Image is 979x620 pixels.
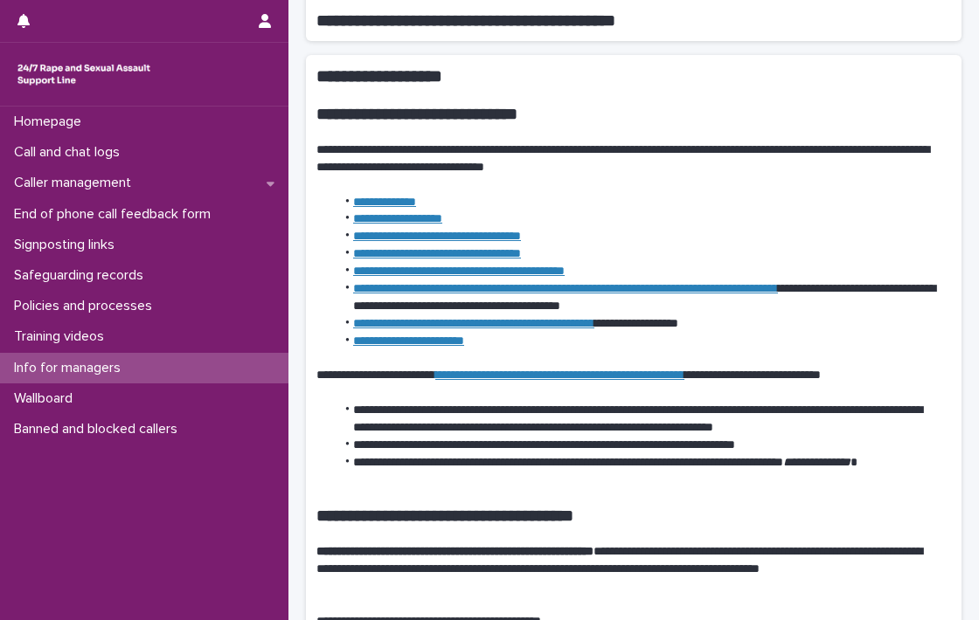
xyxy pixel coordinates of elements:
p: Policies and processes [7,298,166,314]
p: Caller management [7,175,145,191]
p: Training videos [7,328,118,345]
p: Safeguarding records [7,267,157,284]
p: End of phone call feedback form [7,206,225,223]
p: Call and chat logs [7,144,134,161]
img: rhQMoQhaT3yELyF149Cw [14,57,154,92]
p: Homepage [7,114,95,130]
p: Wallboard [7,390,87,407]
p: Banned and blocked callers [7,421,191,437]
p: Signposting links [7,237,128,253]
p: Info for managers [7,360,135,376]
